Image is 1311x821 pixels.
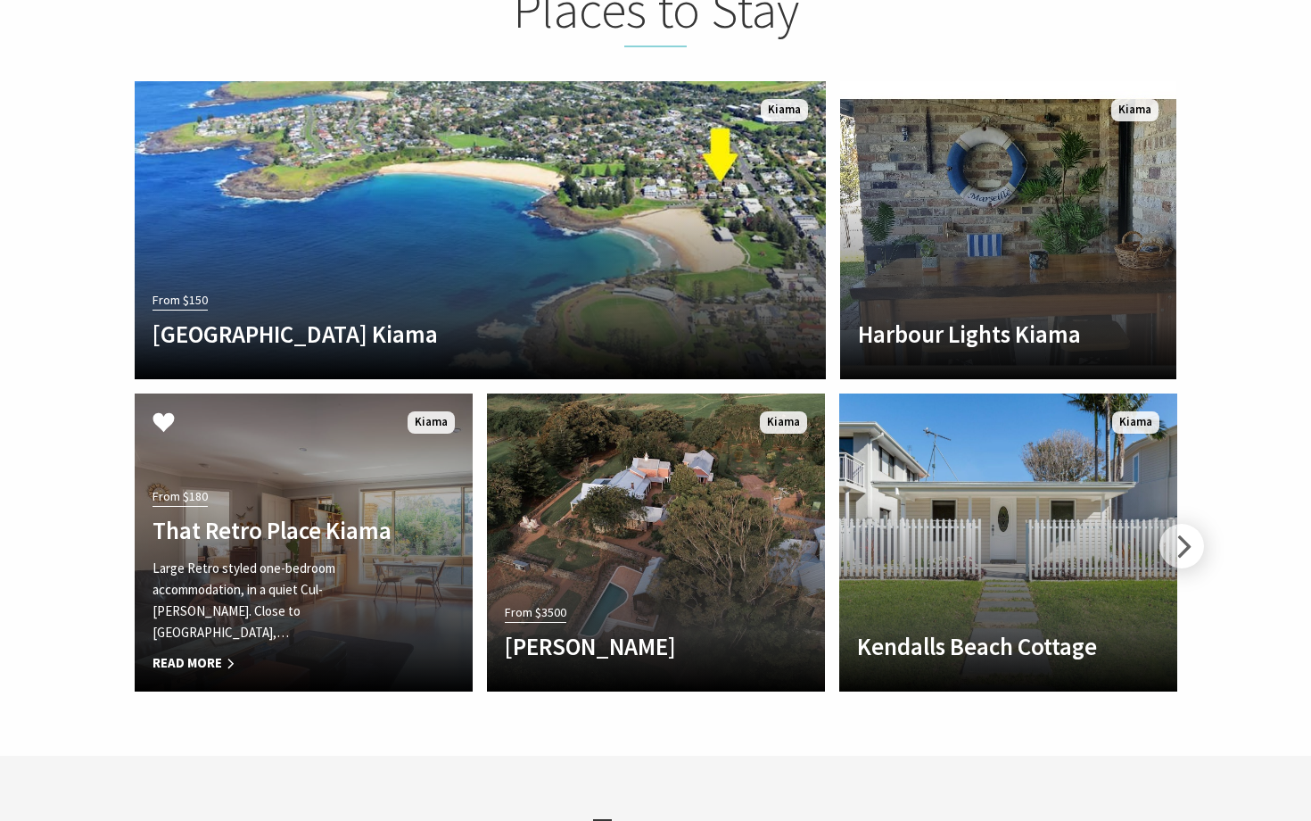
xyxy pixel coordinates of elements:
[153,319,705,348] h4: [GEOGRAPHIC_DATA] Kiama
[761,99,808,121] span: Kiama
[153,652,404,674] span: Read More
[840,81,1176,379] a: Another Image Used Harbour Lights Kiama Kiama
[135,394,193,454] button: Click to Favourite That Retro Place Kiama
[487,394,825,692] a: From $3500 [PERSON_NAME] Kiama
[408,411,455,434] span: Kiama
[135,394,473,692] a: From $180 That Retro Place Kiama Large Retro styled one-bedroom accommodation, in a quiet Cul-[PE...
[839,394,1177,692] a: Another Image Used Kendalls Beach Cottage Kiama
[153,516,404,544] h4: That Retro Place Kiama
[153,558,404,643] p: Large Retro styled one-bedroom accommodation, in a quiet Cul-[PERSON_NAME]. Close to [GEOGRAPHIC_...
[760,411,807,434] span: Kiama
[857,632,1109,660] h4: Kendalls Beach Cottage
[153,290,208,311] span: From $150
[858,319,1108,348] h4: Harbour Lights Kiama
[505,632,756,660] h4: [PERSON_NAME]
[505,602,566,623] span: From $3500
[135,81,826,379] a: From $150 [GEOGRAPHIC_DATA] Kiama Kiama
[153,486,208,507] span: From $180
[1111,99,1158,121] span: Kiama
[1112,411,1159,434] span: Kiama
